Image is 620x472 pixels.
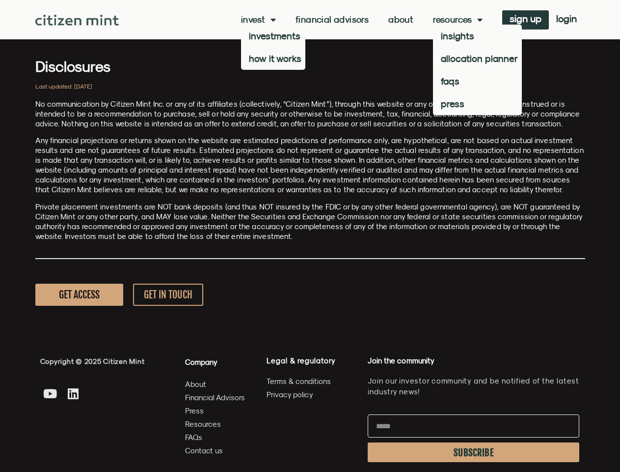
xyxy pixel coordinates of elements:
[241,47,305,70] a: how it works
[433,25,522,115] ul: Resources
[185,378,245,390] a: About
[368,376,579,397] p: Join our investor community and be notified of the latest industry news!
[368,442,579,462] button: SUBSCRIBE
[35,202,585,241] p: Private placement investments are NOT bank deposits (and thus NOT insured by the FDIC or by any o...
[185,405,204,417] span: Press
[556,15,577,22] span: login
[185,444,245,457] a: Contact us
[267,388,313,401] span: Privacy policy
[433,92,522,115] a: press
[267,375,331,387] span: Terms & conditions
[388,15,413,25] a: About
[35,284,123,306] a: GET ACCESS
[433,47,522,70] a: allocation planner
[185,444,223,457] span: Contact us
[368,414,579,467] form: Newsletter
[185,418,245,430] a: Resources
[40,357,145,365] span: Copyright © 2025 Citizen Mint
[433,25,522,47] a: insights
[35,84,585,89] h2: Last updated: [DATE]
[185,418,221,430] span: Resources
[433,70,522,92] a: faqs
[35,15,119,26] img: Citizen Mint
[133,284,203,306] a: GET IN TOUCH
[454,449,494,457] span: SUBSCRIBE
[185,356,245,368] h4: Company
[35,59,585,74] h3: Disclosures
[296,15,369,25] a: Financial Advisors
[241,25,305,70] ul: Invest
[549,10,584,29] a: login
[241,15,276,25] a: Invest
[267,388,358,401] a: Privacy policy
[185,431,202,443] span: FAQs
[267,356,358,365] h4: Legal & regulatory
[59,289,100,301] span: GET ACCESS
[185,431,245,443] a: FAQs
[433,15,483,25] a: Resources
[35,136,585,195] p: Any financial projections or returns shown on the website are estimated predictions of performanc...
[241,15,483,25] nav: Menu
[185,405,245,417] a: Press
[185,391,245,404] span: Financial Advisors
[35,99,585,129] p: No communication by Citizen Mint Inc. or any of its affiliates (collectively, “Citizen Mint”), th...
[185,391,245,404] a: Financial Advisors
[267,375,358,387] a: Terms & conditions
[502,10,549,29] a: sign up
[185,378,206,390] span: About
[241,25,305,47] a: investments
[510,15,541,22] span: sign up
[144,289,192,301] span: GET IN TOUCH
[368,356,579,366] h4: Join the community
